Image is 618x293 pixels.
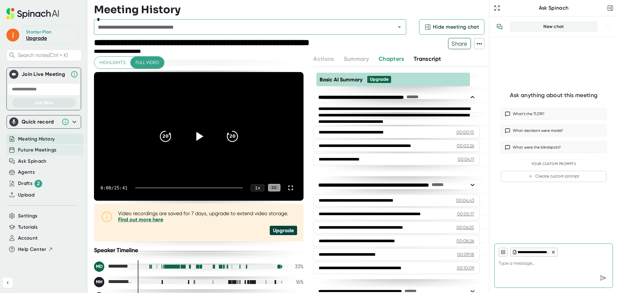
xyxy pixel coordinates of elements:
[456,238,474,244] div: 00:08:26
[597,272,609,284] div: Send message
[501,171,606,182] button: Create custom prompt
[34,180,42,188] div: 2
[18,246,53,253] button: Help Center
[34,100,53,105] span: Join Now
[270,226,297,235] div: Upgrade
[18,212,38,220] button: Settings
[606,4,615,13] button: Close conversation sidebar
[6,29,19,41] span: j
[457,211,474,217] div: 00:05:17
[419,19,484,35] button: Hide meeting chat
[344,55,369,62] span: Summary
[22,119,58,125] div: Quick record
[501,108,606,120] button: What’s the TLDR?
[493,20,506,33] button: View conversation history
[414,55,441,63] button: Transcript
[118,210,297,223] div: Video recordings are saved for 7 days, upgrade to extend video storage.
[457,251,474,258] div: 00:09:18
[320,77,362,83] span: Basic AI Summary
[94,261,104,272] div: MD
[136,59,159,67] span: Full video
[9,115,78,128] div: Quick record
[456,197,474,204] div: 00:04:43
[251,184,264,191] div: 1 x
[18,52,80,58] span: Search notes (Ctrl + K)
[94,261,133,272] div: Mike Dills
[94,277,133,287] div: Missy Harbert
[26,35,47,41] a: Upgrade
[94,57,131,69] button: Highlights
[18,246,46,253] span: Help Center
[9,68,78,81] div: Join Live MeetingJoin Live Meeting
[118,216,163,223] a: Find out more here
[514,24,593,30] div: New chat
[501,162,606,166] div: Your Custom Prompts
[501,125,606,136] button: What decisions were made?
[456,224,474,231] div: 00:06:25
[94,247,304,254] div: Speaker Timeline
[456,129,474,135] div: 00:00:15
[287,263,304,270] div: 33 %
[433,23,479,31] span: Hide meeting chat
[379,55,404,63] button: Chapters
[313,55,334,63] button: Actions
[370,77,389,82] div: Upgrade
[18,224,38,231] button: Tutorials
[492,4,501,13] button: Expand to Ask Spinach page
[501,142,606,153] button: What were the blindspots?
[18,169,35,176] button: Agents
[18,191,34,199] button: Upload
[18,158,47,165] button: Ask Spinach
[395,23,404,32] button: Open
[11,71,17,78] img: Join Live Meeting
[18,234,38,242] button: Account
[18,180,42,188] button: Drafts 2
[18,146,56,154] button: Future Meetings
[130,57,164,69] button: Full video
[94,277,104,287] div: MH
[344,55,369,63] button: Summary
[22,71,67,78] div: Join Live Meeting
[287,279,304,285] div: 16 %
[99,59,126,67] span: Highlights
[414,55,441,62] span: Transcript
[94,4,181,16] h3: Meeting History
[268,184,280,191] div: CC
[100,185,127,190] div: 0:00 / 25:41
[18,135,55,143] button: Meeting History
[3,278,13,288] button: Collapse sidebar
[379,55,404,62] span: Chapters
[501,5,606,11] div: Ask Spinach
[510,92,597,99] div: Ask anything about this meeting
[26,29,52,35] div: Starter Plan
[12,98,76,107] button: Join Now
[448,38,471,49] button: Share
[458,156,474,162] div: 00:04:11
[313,55,334,62] span: Actions
[457,265,474,271] div: 00:10:09
[18,180,42,188] div: Drafts
[457,142,474,149] div: 00:02:26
